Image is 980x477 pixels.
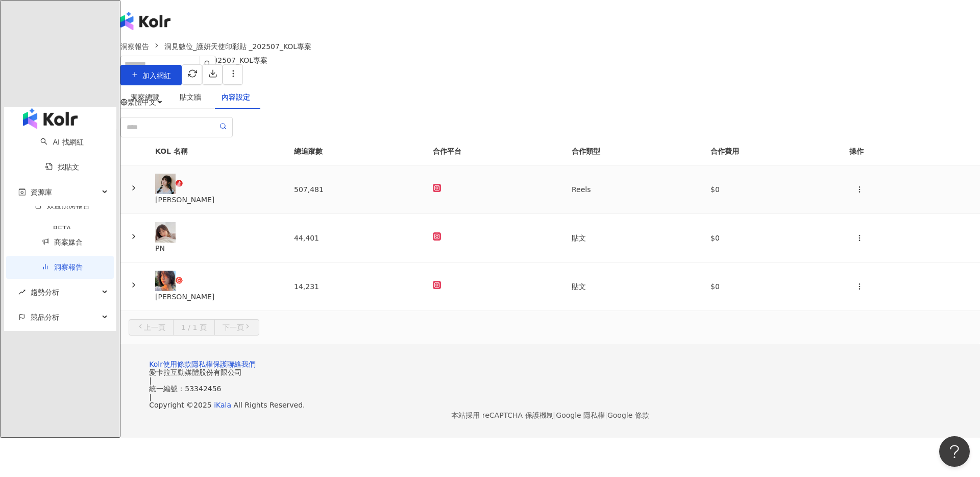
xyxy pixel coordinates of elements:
[149,376,152,385] span: |
[155,271,176,291] img: KOL Avatar
[180,91,201,103] div: 貼文牆
[131,91,159,103] div: 洞察總覽
[31,306,59,329] span: 競品分析
[149,401,951,409] div: Copyright © 2025 All Rights Reserved.
[286,137,425,165] th: 總追蹤數
[702,165,841,214] td: $0
[164,42,311,51] span: 洞⾒數位_護妍天使印彩貼 _202507_KOL專案
[173,319,215,336] button: 1 / 1 頁
[120,12,170,30] img: logo
[149,368,951,376] div: 愛卡拉互動媒體股份有限公司
[563,137,702,165] th: 合作類型
[563,214,702,263] td: 貼文
[155,222,176,243] img: KOL Avatar
[605,411,607,419] span: |
[155,243,278,254] div: PN
[451,409,649,421] span: 本站採用 reCAPTCHA 保護機制
[702,214,841,263] td: $0
[31,281,59,304] span: 趨勢分析
[23,108,78,129] img: logo
[129,319,174,336] button: 上一頁
[149,393,152,401] span: |
[563,165,702,214] td: Reels
[155,174,176,194] img: KOL Avatar
[147,137,286,165] th: KOL 名稱
[554,411,556,419] span: |
[702,263,841,311] td: $0
[163,360,191,368] a: 使用條款
[118,41,151,52] a: 洞察報告
[204,60,211,67] span: search
[702,137,841,165] th: 合作費用
[191,360,227,368] a: 隱私權保護
[149,385,951,393] div: 統一編號：53342456
[563,263,702,311] td: 貼文
[155,194,278,205] div: [PERSON_NAME]
[286,165,425,214] td: 507,481
[149,360,163,368] a: Kolr
[45,163,79,171] a: 找貼文
[841,137,980,165] th: 操作
[227,360,256,368] a: 聯絡我們
[42,263,83,271] a: 洞察報告
[556,411,605,419] a: Google 隱私權
[214,401,231,409] a: iKala
[31,181,52,204] span: 資源庫
[286,263,425,311] td: 14,231
[155,291,278,302] div: [PERSON_NAME]
[18,289,26,296] span: rise
[120,65,182,85] button: 加入網紅
[18,201,106,240] a: 效益預測報告BETA
[214,319,259,336] button: 下一頁
[425,137,563,165] th: 合作平台
[286,214,425,263] td: 44,401
[42,238,83,246] a: 商案媒合
[120,56,311,64] div: 洞⾒數位_護妍天使印彩貼 _202507_KOL專案
[40,138,83,146] a: searchAI 找網紅
[607,411,649,419] a: Google 條款
[939,436,970,467] iframe: Help Scout Beacon - Open
[222,91,250,103] div: 內容設定
[142,71,171,80] span: 加入網紅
